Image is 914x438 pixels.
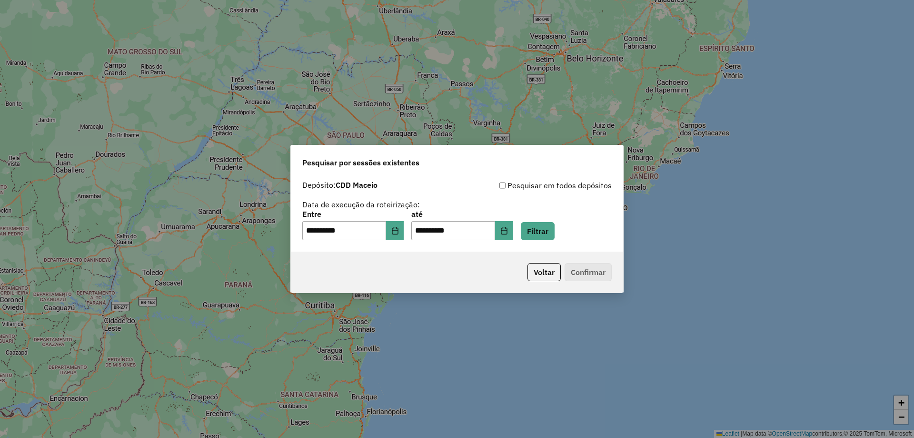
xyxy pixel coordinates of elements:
button: Choose Date [386,221,404,240]
label: até [411,208,513,220]
div: Pesquisar em todos depósitos [457,180,612,191]
label: Data de execução da roteirização: [302,199,420,210]
strong: CDD Maceio [336,180,378,190]
span: Pesquisar por sessões existentes [302,157,419,168]
button: Voltar [527,263,561,281]
button: Filtrar [521,222,555,240]
button: Choose Date [495,221,513,240]
label: Depósito: [302,179,378,191]
label: Entre [302,208,404,220]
